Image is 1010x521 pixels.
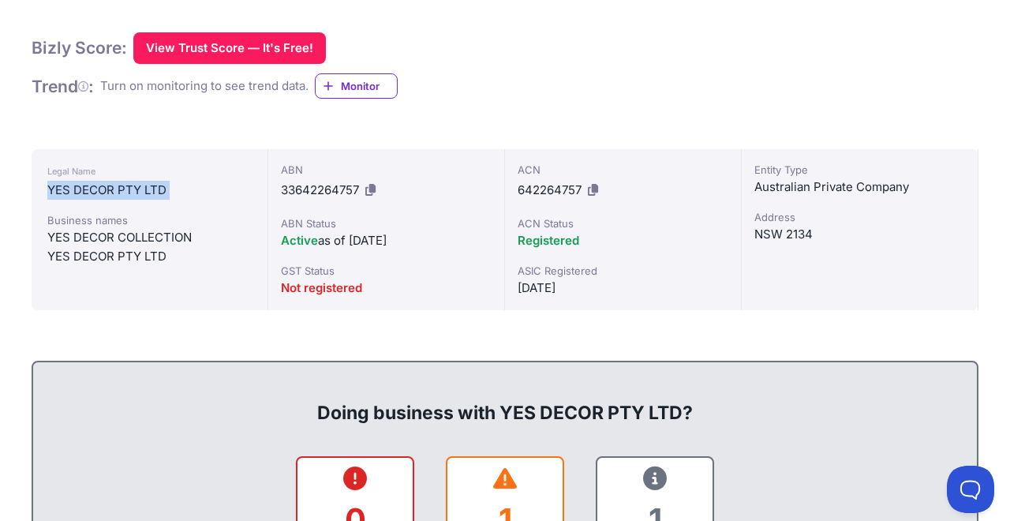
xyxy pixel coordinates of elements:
div: Entity Type [754,162,965,178]
div: NSW 2134 [754,225,965,244]
div: Turn on monitoring to see trend data. [100,77,309,96]
div: ABN [281,162,492,178]
span: 33642264757 [281,182,359,197]
div: YES DECOR COLLECTION [47,228,252,247]
iframe: Toggle Customer Support [947,466,994,513]
div: ABN Status [281,216,492,231]
span: Registered [518,233,579,248]
span: Monitor [341,78,397,94]
div: GST Status [281,263,492,279]
span: 642264757 [518,182,582,197]
div: as of [DATE] [281,231,492,250]
span: Active [281,233,318,248]
div: ACN [518,162,728,178]
div: Doing business with YES DECOR PTY LTD? [49,375,961,425]
div: Business names [47,212,252,228]
div: YES DECOR PTY LTD [47,181,252,200]
div: Australian Private Company [754,178,965,197]
button: View Trust Score — It's Free! [133,32,326,64]
div: Legal Name [47,162,252,181]
div: Address [754,209,965,225]
h1: Trend : [32,76,94,97]
h1: Bizly Score: [32,37,127,58]
a: Monitor [315,73,398,99]
div: ASIC Registered [518,263,728,279]
div: ACN Status [518,216,728,231]
div: [DATE] [518,279,728,298]
span: Not registered [281,280,362,295]
div: YES DECOR PTY LTD [47,247,252,266]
